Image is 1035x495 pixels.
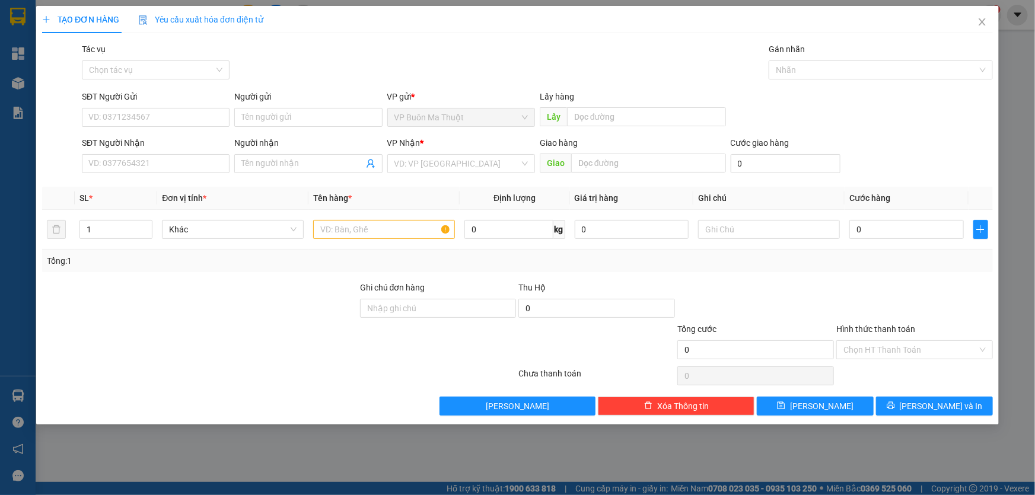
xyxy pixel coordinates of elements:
span: printer [887,401,895,411]
span: Xóa Thông tin [657,400,709,413]
span: [PERSON_NAME] [486,400,549,413]
button: deleteXóa Thông tin [598,397,754,416]
span: [PERSON_NAME] và In [900,400,983,413]
span: SL [79,193,89,203]
button: Close [966,6,999,39]
div: SĐT Người Gửi [82,90,230,103]
div: Chưa thanh toán [518,367,677,388]
span: Tổng cước [677,324,716,334]
span: Khác [169,221,297,238]
div: Người gửi [234,90,382,103]
span: Giao hàng [540,138,578,148]
input: Dọc đường [567,107,726,126]
input: VD: Bàn, Ghế [313,220,455,239]
span: Tên hàng [313,193,352,203]
button: save[PERSON_NAME] [757,397,874,416]
input: Ghi Chú [698,220,840,239]
span: kg [553,220,565,239]
input: Ghi chú đơn hàng [360,299,517,318]
input: Cước giao hàng [731,154,840,173]
th: Ghi chú [693,187,845,210]
span: plus [974,225,988,234]
span: VP Nhận [387,138,421,148]
span: [PERSON_NAME] [790,400,854,413]
span: Cước hàng [849,193,890,203]
span: plus [42,15,50,24]
button: plus [973,220,988,239]
span: close [977,17,987,27]
input: 0 [575,220,689,239]
div: Người nhận [234,136,382,149]
button: printer[PERSON_NAME] và In [876,397,993,416]
span: Lấy [540,107,567,126]
span: Đơn vị tính [162,193,206,203]
img: icon [138,15,148,25]
span: delete [644,401,652,411]
label: Tác vụ [82,44,106,54]
span: Giao [540,154,571,173]
span: Thu Hộ [518,283,546,292]
span: Giá trị hàng [575,193,619,203]
span: Lấy hàng [540,92,574,101]
div: Tổng: 1 [47,254,400,267]
span: Yêu cầu xuất hóa đơn điện tử [138,15,263,24]
span: user-add [366,159,375,168]
label: Cước giao hàng [731,138,789,148]
button: delete [47,220,66,239]
label: Gán nhãn [769,44,805,54]
div: VP gửi [387,90,535,103]
div: SĐT Người Nhận [82,136,230,149]
span: Định lượng [493,193,536,203]
label: Hình thức thanh toán [836,324,915,334]
span: VP Buôn Ma Thuột [394,108,528,126]
span: TẠO ĐƠN HÀNG [42,15,119,24]
button: [PERSON_NAME] [440,397,596,416]
input: Dọc đường [571,154,726,173]
label: Ghi chú đơn hàng [360,283,425,292]
span: save [777,401,785,411]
